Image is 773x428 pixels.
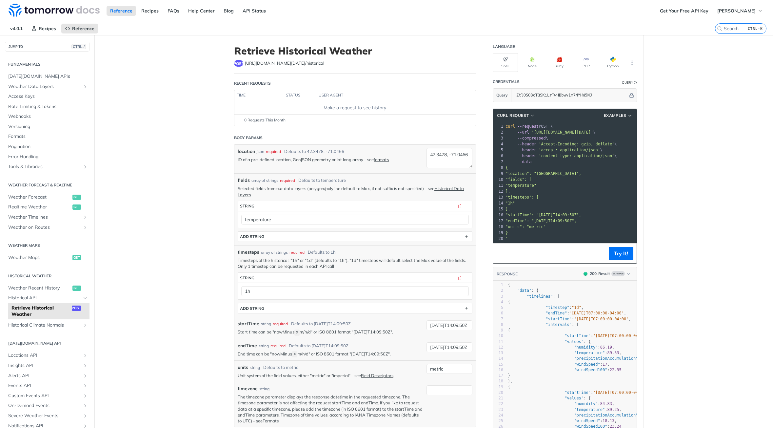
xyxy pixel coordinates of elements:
div: 200 - Result [590,271,610,277]
p: End time can be "nowMinus m/h/d" or ISO 8601 format "[DATE]T14:09:50Z". [238,351,423,357]
button: string [238,201,472,211]
span: 22.35 [610,368,622,372]
button: Show subpages for Severe Weather Events [83,413,88,418]
span: : , [508,317,631,321]
span: "intervals" [546,322,572,327]
a: [DATE][DOMAIN_NAME] APIs [5,72,89,81]
button: Show subpages for Custom Events API [83,393,88,398]
span: curl [505,124,515,129]
div: required [270,343,286,349]
span: "endTime": "[DATE]T14:09:50Z", [505,219,577,223]
span: \ [505,136,548,140]
a: Reference [107,6,136,16]
th: status [284,90,316,101]
span: CTRL-/ [71,44,86,49]
h2: Historical Weather [5,273,89,279]
span: --header [517,148,536,152]
span: Access Keys [8,93,88,100]
button: Show subpages for Events API [83,383,88,388]
div: 3 [493,135,504,141]
div: 9 [493,171,504,177]
span: Formats [8,133,88,140]
div: 16 [493,212,504,218]
p: Start time can be "nowMinus m/h/d" or ISO 8601 format "[DATE]T14:09:50Z". [238,329,423,335]
div: 7 [493,316,503,322]
span: Example [611,271,625,276]
button: Hide subpages for Historical API [83,295,88,301]
div: 17 [493,218,504,224]
a: Rate Limiting & Tokens [5,102,89,112]
button: Copy to clipboard [496,248,505,258]
span: "startTime" [565,390,590,395]
span: Insights API [8,362,81,369]
div: string [240,275,254,280]
div: 11 [493,182,504,188]
span: "temperature" [574,351,605,355]
span: fields [238,177,250,184]
div: string [259,386,269,392]
span: "timelines" [527,294,553,299]
div: Defaults to metric [263,364,298,371]
div: required [273,321,288,327]
a: Retrieve Historical Weatherpost [8,303,89,319]
button: Python [600,53,625,72]
div: 19 [493,230,504,236]
span: { [508,385,510,389]
button: Show subpages for Weather on Routes [83,225,88,230]
span: Historical API [8,295,81,301]
a: Reference [61,24,98,33]
div: 6 [493,153,504,159]
span: "timesteps": [ [505,195,539,200]
a: Weather Recent Historyget [5,283,89,293]
span: [DATE][DOMAIN_NAME] APIs [8,73,88,80]
svg: Search [717,26,722,31]
h1: Retrieve Historical Weather [234,45,476,57]
div: required [289,249,305,255]
div: required [266,149,281,155]
img: Tomorrow.io Weather API Docs [9,4,100,17]
div: 11 [493,339,503,345]
div: Defaults to [DATE]T14:09:50Z [289,343,348,349]
span: --url [517,130,529,135]
a: Help Center [185,6,218,16]
span: "endTime" [546,311,567,315]
button: Hide [628,92,635,98]
svg: More ellipsis [629,60,635,66]
a: Alerts APIShow subpages for Alerts API [5,371,89,381]
button: Show subpages for Weather Timelines [83,215,88,220]
div: 15 [493,206,504,212]
h2: [DATE][DOMAIN_NAME] API [5,340,89,346]
a: FAQs [164,6,183,16]
button: More Languages [627,58,637,68]
button: Query [493,89,511,102]
span: "units": "metric" [505,225,546,229]
span: On-Demand Events [8,402,81,409]
label: location [238,148,255,155]
a: Weather Forecastget [5,192,89,202]
span: Weather Recent History [8,285,71,291]
span: "timestep" [546,305,569,310]
span: "[DATE]T07:00:00-04:00" [593,390,647,395]
button: Show subpages for Insights API [83,363,88,368]
span: Alerts API [8,373,81,379]
span: : , [508,390,650,395]
span: : , [508,311,626,315]
div: ADD string [240,234,264,239]
span: --header [517,142,536,146]
a: Webhooks [5,112,89,121]
a: Error Handling [5,152,89,162]
span: 17 [603,362,607,367]
span: X [296,330,298,335]
span: }, [508,379,513,383]
button: ADD string [238,232,472,242]
th: user agent [316,90,463,101]
span: --data [517,160,531,164]
div: string [261,321,271,327]
span: "1d" [572,305,581,310]
label: timezone [238,385,258,392]
div: Defaults to 42.3478, -71.0466 [284,148,344,155]
button: Try It! [609,247,633,260]
span: "humidity" [574,345,598,350]
span: "windSpeed" [574,362,600,367]
a: Custom Events APIShow subpages for Custom Events API [5,391,89,401]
